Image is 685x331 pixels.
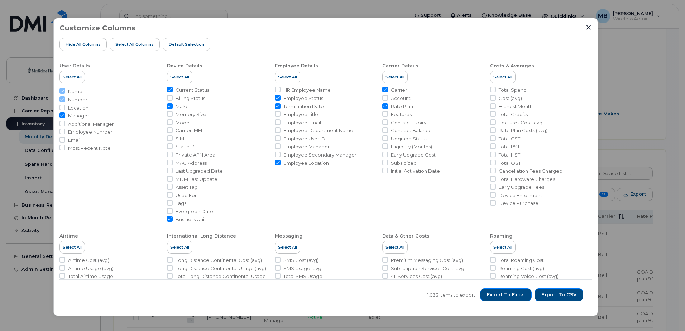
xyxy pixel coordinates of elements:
span: Total PST [499,143,520,150]
button: Select all Columns [110,38,160,51]
button: Select All [275,71,300,83]
span: Number [68,96,87,103]
span: Features [391,111,412,118]
span: Additional Manager [68,121,114,128]
span: Employee Title [283,111,318,118]
div: Carrier Details [382,63,418,69]
span: MDM Last Update [176,176,217,183]
span: Total SMS Usage [283,273,322,280]
span: Evergreen Date [176,208,213,215]
button: Export to Excel [480,288,532,301]
span: Total Long Distance Continental Usage [176,273,266,280]
button: Select All [490,71,516,83]
span: Carrier [391,87,407,93]
span: Long Distance Continental Cost (avg) [176,257,262,264]
span: Export to Excel [487,292,525,298]
span: Total Credits [499,111,528,118]
button: Select All [167,241,192,254]
span: Name [68,88,82,95]
span: Select All [63,244,82,250]
span: Rate Plan Costs (avg) [499,127,547,134]
span: Used For [176,192,197,199]
button: Export to CSV [535,288,583,301]
span: Model [176,119,191,126]
span: Termination Date [283,103,324,110]
div: User Details [59,63,90,69]
button: Hide All Columns [59,38,107,51]
span: Current Status [176,87,209,93]
span: Employee Email [283,119,321,126]
div: International Long Distance [167,233,236,239]
span: Static IP [176,143,195,150]
span: Features Cost (avg) [499,119,544,126]
div: Airtime [59,233,78,239]
span: 411 Services Cost (avg) [391,273,442,280]
span: Total Hardware Charges [499,176,555,183]
span: Early Upgrade Cost [391,152,436,158]
button: Select All [275,241,300,254]
button: Select All [59,241,85,254]
span: Subscription Services Cost (avg) [391,265,466,272]
span: Select all Columns [115,42,154,47]
span: Contract Balance [391,127,432,134]
span: Total GST [499,135,520,142]
span: Long Distance Continental Usage (avg) [176,265,266,272]
span: Employee Manager [283,143,330,150]
span: Contract Expiry [391,119,426,126]
span: Total QST [499,160,521,167]
span: MAC Address [176,160,207,167]
span: SMS Usage (avg) [283,265,323,272]
span: Carrier IMEI [176,127,202,134]
span: SMS Cost (avg) [283,257,318,264]
span: Employee Department Name [283,127,353,134]
span: Tags [176,200,186,207]
div: Costs & Averages [490,63,534,69]
span: Make [176,103,189,110]
button: Select All [167,71,192,83]
span: Employee Status [283,95,323,102]
span: Most Recent Note [68,145,111,152]
span: Last Upgraded Date [176,168,223,174]
span: Total Airtime Usage [68,273,113,280]
span: Account [391,95,411,102]
span: Roaming Cost (avg) [499,265,544,272]
span: Airtime Cost (avg) [68,257,109,264]
span: Location [68,105,88,111]
button: Select All [490,241,516,254]
span: Asset Tag [176,184,198,191]
div: Employee Details [275,63,318,69]
span: Select All [385,74,404,80]
button: Select All [382,71,408,83]
span: Eligibility (Months) [391,143,432,150]
span: Select All [278,244,297,250]
span: 1,033 items to export [427,292,475,298]
span: Total Roaming Cost [499,257,544,264]
span: Total Spend [499,87,527,93]
span: Premium Messaging Cost (avg) [391,257,463,264]
span: Employee Number [68,129,112,135]
span: Employee Secondary Manager [283,152,356,158]
div: Data & Other Costs [382,233,430,239]
span: Initial Activation Date [391,168,440,174]
span: Memory Size [176,111,206,118]
h3: Customize Columns [59,24,135,32]
div: Roaming [490,233,513,239]
button: Default Selection [163,38,210,51]
button: Select All [382,241,408,254]
span: Employee Location [283,160,329,167]
span: Rate Plan [391,103,413,110]
button: Close [585,24,592,30]
span: Total HST [499,152,520,158]
span: Roaming Voice Cost (avg) [499,273,559,280]
span: Select All [493,244,512,250]
span: Device Enrollment [499,192,542,199]
span: Early Upgrade Fees [499,184,544,191]
span: Cost (avg) [499,95,522,102]
span: Select All [493,74,512,80]
span: Export to CSV [541,292,576,298]
span: Select All [170,74,189,80]
span: Upgrade Status [391,135,427,142]
span: Billing Status [176,95,205,102]
span: Highest Month [499,103,533,110]
div: Device Details [167,63,202,69]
